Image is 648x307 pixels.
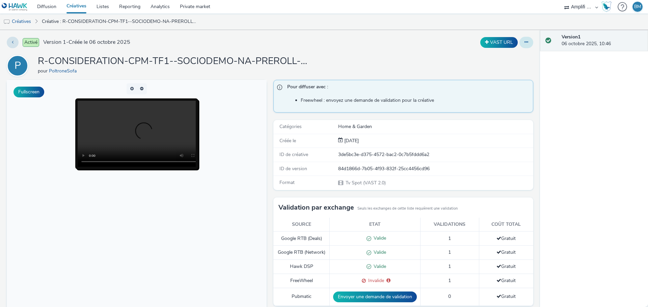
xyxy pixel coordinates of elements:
li: Freewheel : envoyez une demande de validation pour la créative [301,97,530,104]
span: Activé [23,38,39,47]
span: 1 [448,235,451,242]
td: Pubmatic [273,288,330,306]
span: Pour diffuser avec : [287,84,526,92]
div: Dupliquer la créative en un VAST URL [479,37,519,48]
span: Catégories [279,123,302,130]
span: Gratuit [496,263,516,270]
span: ID de version [279,165,307,172]
th: Etat [330,218,421,232]
button: Fullscreen [13,87,44,97]
span: [DATE] [343,137,359,144]
td: Hawk DSP [273,260,330,274]
td: Google RTB (Deals) [273,232,330,246]
div: 3de5bc3e-d375-4572-bac2-0c7b5fddd6a2 [338,151,533,158]
img: tv [3,19,10,25]
button: VAST URL [480,37,518,48]
span: Valide [371,263,386,270]
div: 84d1866d-7b05-4f93-832f-25cc4456cd96 [338,165,533,172]
td: Google RTB (Network) [273,246,330,260]
a: Créative : R-CONSIDERATION-CPM-TF1--SOCIODEMO-NA-PREROLL-1x1-TV-15s_[DATE]_W41 [38,13,200,30]
span: Gratuit [496,235,516,242]
td: FreeWheel [273,274,330,288]
div: P [15,56,21,75]
div: Création 06 octobre 2025, 10:46 [343,137,359,144]
a: PoltroneSofa [49,68,79,74]
img: undefined Logo [2,3,28,11]
span: 1 [448,249,451,255]
span: 1 [448,263,451,270]
th: Validations [421,218,479,232]
th: Source [273,218,330,232]
span: pour [38,68,49,74]
button: Envoyer une demande de validation [333,291,417,302]
span: 1 [448,277,451,284]
span: Invalide [366,277,384,284]
small: Seuls les exchanges de cette liste requièrent une validation [357,206,458,211]
a: P [7,62,31,69]
div: 06 octobre 2025, 10:46 [562,34,643,48]
img: Hawk Academy [601,1,612,12]
h3: Validation par exchange [278,203,354,213]
span: Gratuit [496,293,516,300]
span: Gratuit [496,249,516,255]
div: BM [634,2,641,12]
span: Créée le [279,137,296,144]
span: Gratuit [496,277,516,284]
span: Tv Spot (VAST 2.0) [345,180,386,186]
span: Version 1 - Créée le 06 octobre 2025 [43,38,130,46]
h1: R-CONSIDERATION-CPM-TF1--SOCIODEMO-NA-PREROLL-1x1-TV-15s_[DATE]_W41 [38,55,308,68]
strong: Version 1 [562,34,580,40]
span: Valide [371,235,386,241]
span: ID de créative [279,151,308,158]
span: Valide [371,249,386,255]
a: Hawk Academy [601,1,614,12]
th: Coût total [479,218,533,232]
div: Home & Garden [338,123,533,130]
span: 0 [448,293,451,300]
span: Format [279,179,295,186]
